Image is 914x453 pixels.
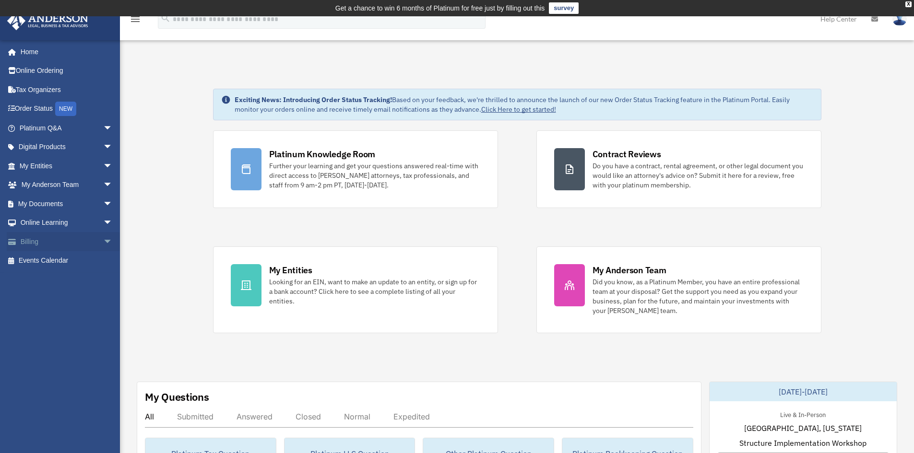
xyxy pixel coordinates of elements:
a: Platinum Q&Aarrow_drop_down [7,118,127,138]
img: Anderson Advisors Platinum Portal [4,12,91,30]
span: arrow_drop_down [103,232,122,252]
div: [DATE]-[DATE] [710,382,897,401]
div: Contract Reviews [593,148,661,160]
div: My Anderson Team [593,264,666,276]
a: My Anderson Team Did you know, as a Platinum Member, you have an entire professional team at your... [536,246,821,333]
div: My Entities [269,264,312,276]
a: survey [549,2,579,14]
span: arrow_drop_down [103,175,122,195]
span: arrow_drop_down [103,194,122,214]
a: Online Learningarrow_drop_down [7,213,127,232]
a: Digital Productsarrow_drop_down [7,138,127,157]
div: Platinum Knowledge Room [269,148,376,160]
div: Expedited [393,412,430,421]
div: My Questions [145,390,209,404]
div: All [145,412,154,421]
span: Structure Implementation Workshop [739,437,867,449]
div: Answered [237,412,273,421]
a: Tax Organizers [7,80,127,99]
div: Do you have a contract, rental agreement, or other legal document you would like an attorney's ad... [593,161,804,190]
a: Contract Reviews Do you have a contract, rental agreement, or other legal document you would like... [536,130,821,208]
div: Get a chance to win 6 months of Platinum for free just by filling out this [335,2,545,14]
div: NEW [55,102,76,116]
div: Closed [296,412,321,421]
a: My Documentsarrow_drop_down [7,194,127,213]
a: Home [7,42,122,61]
span: arrow_drop_down [103,156,122,176]
a: My Anderson Teamarrow_drop_down [7,175,127,195]
a: Billingarrow_drop_down [7,232,127,251]
div: Live & In-Person [772,409,833,419]
a: Order StatusNEW [7,99,127,119]
a: My Entitiesarrow_drop_down [7,156,127,175]
a: Click Here to get started! [481,105,556,114]
img: User Pic [892,12,907,26]
i: menu [130,13,141,25]
a: Online Ordering [7,61,127,81]
div: Based on your feedback, we're thrilled to announce the launch of our new Order Status Tracking fe... [235,95,813,114]
div: Submitted [177,412,214,421]
div: Looking for an EIN, want to make an update to an entity, or sign up for a bank account? Click her... [269,277,480,306]
div: Further your learning and get your questions answered real-time with direct access to [PERSON_NAM... [269,161,480,190]
span: arrow_drop_down [103,138,122,157]
div: Did you know, as a Platinum Member, you have an entire professional team at your disposal? Get th... [593,277,804,315]
a: Platinum Knowledge Room Further your learning and get your questions answered real-time with dire... [213,130,498,208]
a: My Entities Looking for an EIN, want to make an update to an entity, or sign up for a bank accoun... [213,246,498,333]
div: close [905,1,912,7]
i: search [160,13,171,23]
span: arrow_drop_down [103,213,122,233]
span: [GEOGRAPHIC_DATA], [US_STATE] [744,422,862,434]
span: arrow_drop_down [103,118,122,138]
a: menu [130,17,141,25]
a: Events Calendar [7,251,127,270]
div: Normal [344,412,370,421]
strong: Exciting News: Introducing Order Status Tracking! [235,95,392,104]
